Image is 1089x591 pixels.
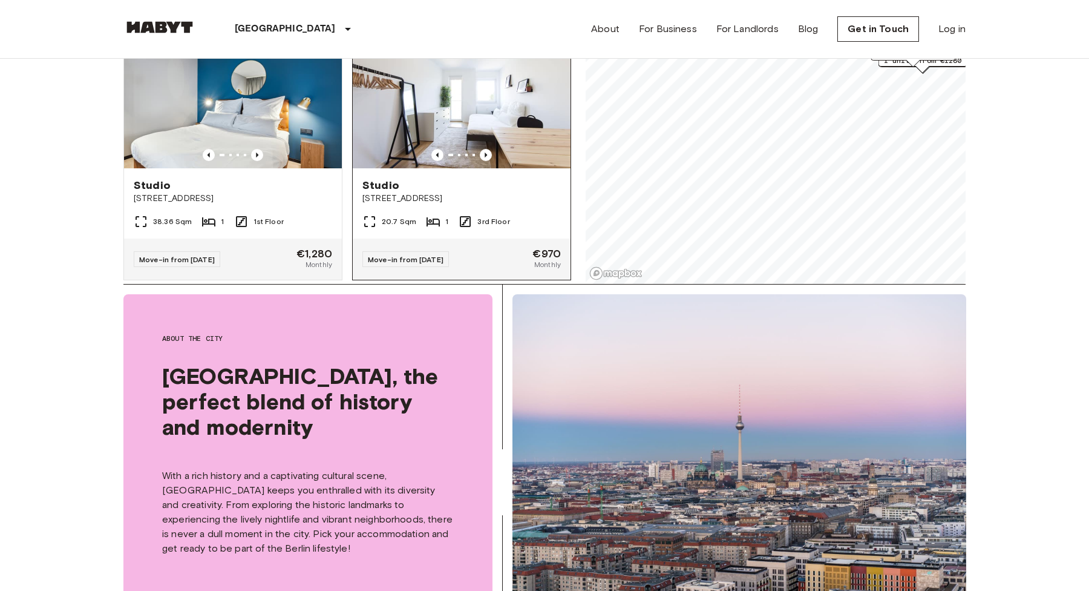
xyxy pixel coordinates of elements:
img: Marketing picture of unit DE-01-484-106-01 [124,23,342,168]
button: Previous image [431,149,443,161]
a: About [591,22,620,36]
span: 3rd Floor [477,216,509,227]
p: With a rich history and a captivating cultural scene, [GEOGRAPHIC_DATA] keeps you enthralled with... [162,469,454,556]
span: Move-in from [DATE] [368,255,443,264]
a: Log in [938,22,966,36]
a: Marketing picture of unit DE-01-002-018-01HPrevious imagePrevious imageStudio[STREET_ADDRESS]20.7... [352,22,571,280]
span: 1 units from €1280 [884,55,962,66]
button: Previous image [251,149,263,161]
span: 1st Floor [253,216,284,227]
button: Previous image [203,149,215,161]
span: [GEOGRAPHIC_DATA], the perfect blend of history and modernity [162,363,454,440]
span: Monthly [306,259,332,270]
img: Marketing picture of unit DE-01-002-018-01H [353,23,571,168]
span: 1 [445,216,448,227]
span: Studio [362,178,399,193]
img: Habyt [123,21,196,33]
span: €1,280 [296,248,332,259]
span: Move-in from [DATE] [139,255,215,264]
span: 38.36 Sqm [153,216,192,227]
span: [STREET_ADDRESS] [362,193,561,205]
span: €970 [532,248,561,259]
a: Marketing picture of unit DE-01-484-106-01Previous imagePrevious imageStudio[STREET_ADDRESS]38.36... [123,22,342,280]
span: Monthly [534,259,561,270]
span: About the city [162,333,454,344]
button: Previous image [480,149,492,161]
a: For Landlords [716,22,779,36]
a: For Business [639,22,697,36]
span: Studio [134,178,171,193]
a: Blog [798,22,819,36]
a: Get in Touch [837,16,919,42]
span: 20.7 Sqm [382,216,416,227]
span: 1 [221,216,224,227]
a: Mapbox logo [589,266,643,280]
span: [STREET_ADDRESS] [134,193,332,205]
p: [GEOGRAPHIC_DATA] [235,22,336,36]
